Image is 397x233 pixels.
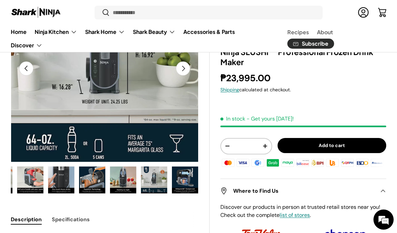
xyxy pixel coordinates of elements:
nav: Primary [11,25,271,52]
p: - Get yours [DATE]! [247,115,294,123]
img: Ninja SLUSHi™ Professional Frozen Drink Maker [110,167,136,193]
summary: Shark Beauty [129,25,179,39]
img: grabpay [265,158,280,168]
summary: Discover [7,39,46,52]
img: metrobank [370,158,385,168]
img: bdo [355,158,370,168]
button: Add to cart [278,138,386,153]
h2: Where to Find Us [220,187,375,195]
img: Ninja SLUSHi™ Professional Frozen Drink Maker [17,167,43,193]
h1: Ninja SLUSHi™ Professional Frozen Drink Maker [220,47,386,67]
nav: Secondary [271,25,386,52]
summary: Where to Find Us [220,179,386,203]
span: We're online! [39,72,93,140]
img: qrph [340,158,355,168]
img: Ninja SLUSHi™ Professional Frozen Drink Maker [79,167,105,193]
div: calculated at checkout. [220,87,386,94]
span: In stock [220,115,245,123]
a: About [317,26,333,39]
textarea: Type your message and hit 'Enter' [3,159,128,182]
span: Subscribe [302,41,328,47]
img: Ninja SLUSHi™ Professional Frozen Drink Maker [141,167,167,193]
a: Recipes [287,26,309,39]
a: Shipping [220,87,239,93]
a: Subscribe [287,39,334,49]
summary: Shark Home [81,25,129,39]
div: Minimize live chat window [110,3,127,19]
img: bpi [310,158,325,168]
img: Ninja SLUSHi™ Professional Frozen Drink Maker [172,167,198,193]
img: master [220,158,235,168]
summary: Ninja Kitchen [31,25,81,39]
img: maya [280,158,295,168]
div: Chat with us now [35,38,113,46]
img: Ninja SLUSHi™ Professional Frozen Drink Maker [48,167,74,193]
img: billease [295,158,310,168]
p: Discover our products in person at trusted retail stores near you! Check out the complete . [220,203,386,219]
img: visa [236,158,250,168]
button: Description [11,212,42,227]
a: Accessories & Parts [183,25,235,38]
img: Shark Ninja Philippines [11,6,61,19]
a: list of stores [280,212,310,219]
img: ubp [325,158,340,168]
button: Specifications [52,212,90,227]
strong: ₱23,995.00 [220,72,272,84]
a: Home [11,25,27,38]
img: gcash [250,158,265,168]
